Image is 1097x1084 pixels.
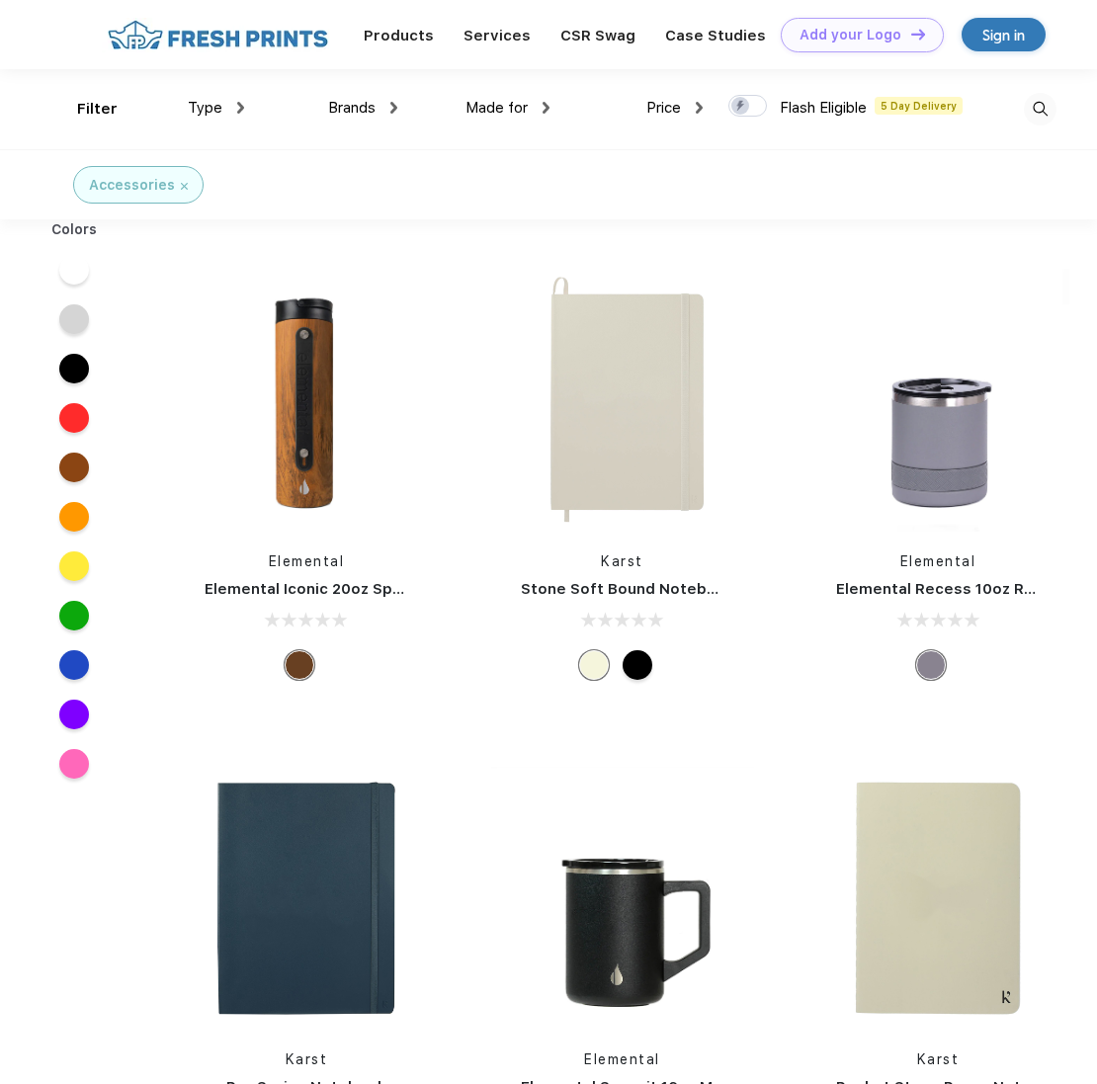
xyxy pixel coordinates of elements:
img: func=resize&h=266 [491,269,754,532]
span: Made for [465,99,528,117]
img: func=resize&h=266 [806,767,1069,1030]
img: dropdown.png [237,102,244,114]
div: Black [623,650,652,680]
a: Stone Soft Bound Notebook [521,580,735,598]
a: Elemental Iconic 20oz Sport Water Bottle - Teak Wood [205,580,617,598]
a: Products [364,27,434,44]
span: Price [646,99,681,117]
a: Elemental [584,1051,660,1067]
a: Services [464,27,531,44]
div: Beige [579,650,609,680]
img: desktop_search.svg [1024,93,1056,125]
div: Filter [77,98,118,121]
img: func=resize&h=266 [175,269,438,532]
div: Teak Wood [285,650,314,680]
img: fo%20logo%202.webp [102,18,334,52]
span: 5 Day Delivery [875,97,963,115]
img: func=resize&h=266 [806,269,1069,532]
div: Colors [37,219,113,240]
img: dropdown.png [390,102,397,114]
div: Accessories [89,175,175,196]
a: CSR Swag [560,27,635,44]
img: dropdown.png [696,102,703,114]
div: Graphite [916,650,946,680]
div: Sign in [982,24,1025,46]
a: Elemental [269,553,345,569]
a: Elemental [900,553,976,569]
img: func=resize&h=266 [175,767,438,1030]
a: Karst [917,1051,960,1067]
img: DT [911,29,925,40]
a: Karst [286,1051,328,1067]
a: Sign in [962,18,1046,51]
span: Type [188,99,222,117]
div: Add your Logo [800,27,901,43]
img: filter_cancel.svg [181,183,188,190]
img: dropdown.png [543,102,549,114]
a: Karst [601,553,643,569]
img: func=resize&h=266 [491,767,754,1030]
span: Brands [328,99,376,117]
span: Flash Eligible [780,99,867,117]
